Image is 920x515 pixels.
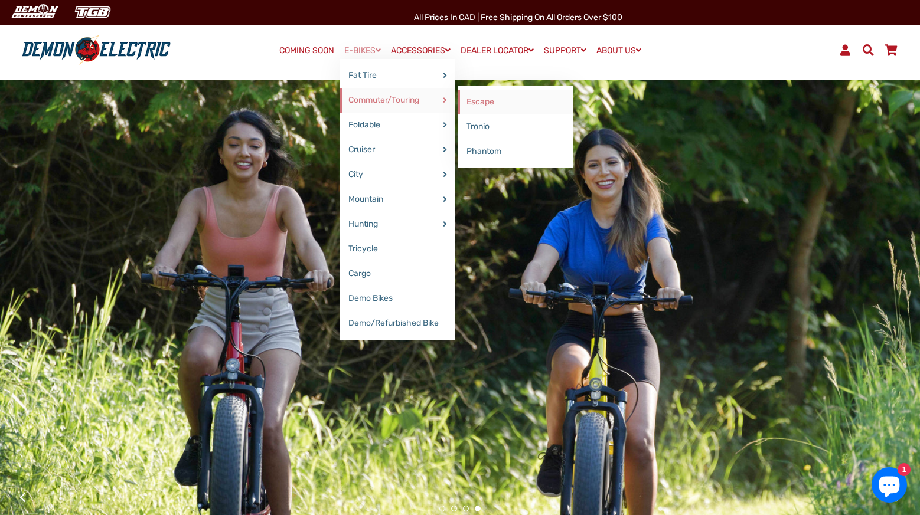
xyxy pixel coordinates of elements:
[592,42,645,59] a: ABOUT US
[458,139,573,164] a: Phantom
[340,88,455,113] a: Commuter/Touring
[340,162,455,187] a: City
[475,506,481,511] button: 4 of 4
[340,237,455,261] a: Tricycle
[458,114,573,139] a: Tronio
[540,42,591,59] a: SUPPORT
[451,506,457,511] button: 2 of 4
[868,467,911,506] inbox-online-store-chat: Shopify online store chat
[340,261,455,286] a: Cargo
[463,506,469,511] button: 3 of 4
[68,2,117,22] img: TGB Canada
[340,137,455,162] a: Cruiser
[387,42,455,59] a: ACCESSORIES
[340,187,455,212] a: Mountain
[18,35,175,65] img: Demon Electric logo
[439,506,445,511] button: 1 of 4
[456,42,538,59] a: DEALER LOCATOR
[340,212,455,237] a: Hunting
[340,113,455,137] a: Foldable
[340,311,455,336] a: Demo/Refurbished Bike
[414,12,622,22] span: All Prices in CAD | Free shipping on all orders over $100
[340,286,455,311] a: Demo Bikes
[458,90,573,114] a: Escape
[6,2,63,22] img: Demon Electric
[275,42,338,59] a: COMING SOON
[340,63,455,88] a: Fat Tire
[340,42,385,59] a: E-BIKES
